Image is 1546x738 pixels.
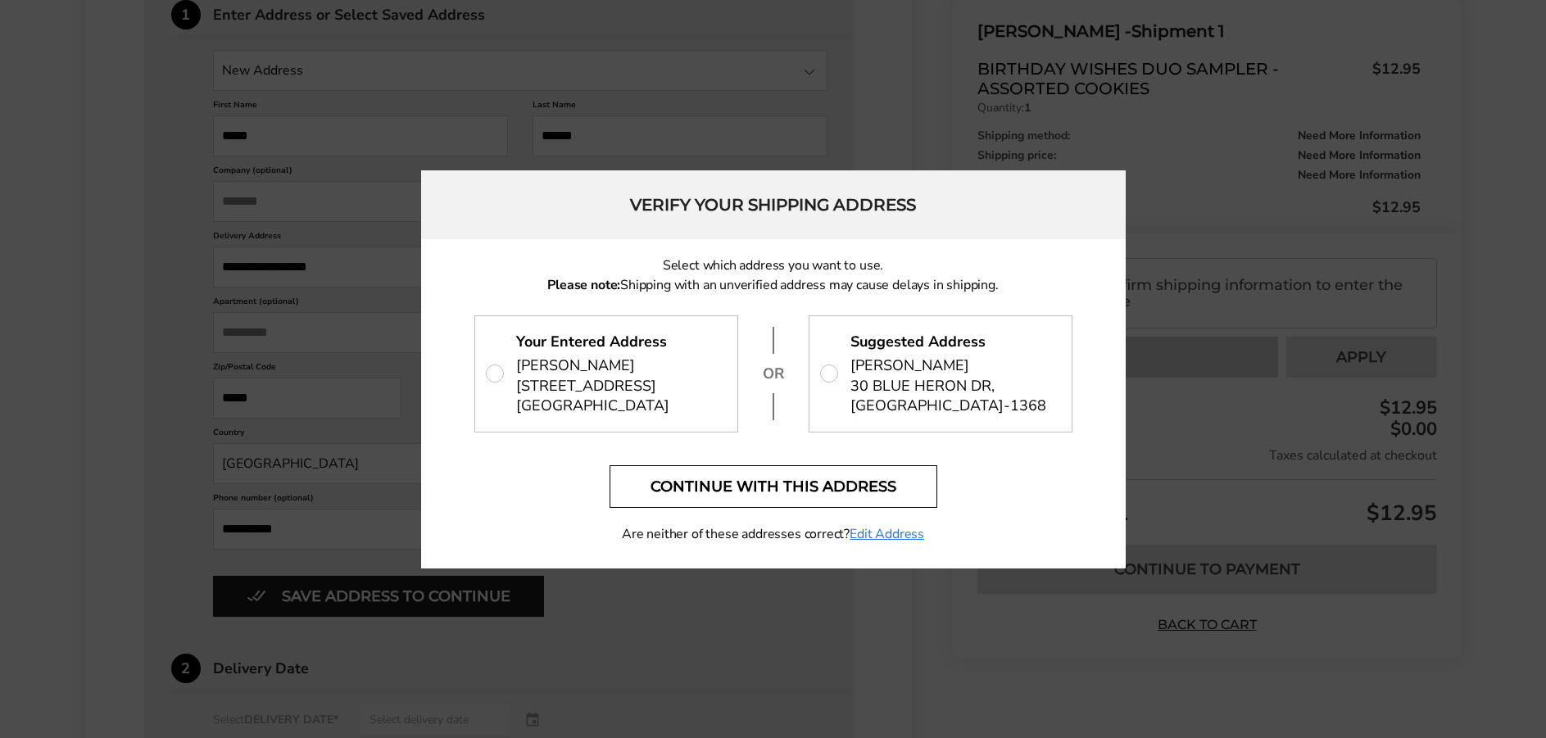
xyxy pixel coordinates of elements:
[516,376,669,416] span: [STREET_ADDRESS] [GEOGRAPHIC_DATA]
[474,256,1072,295] p: Select which address you want to use. Shipping with an unverified address may cause delays in shi...
[850,524,924,544] a: Edit Address
[761,364,786,383] p: OR
[516,332,667,351] strong: Your Entered Address
[516,355,635,375] span: [PERSON_NAME]
[421,170,1126,239] h2: Verify your shipping address
[850,332,986,351] strong: Suggested Address
[610,465,937,508] button: Continue with this address
[474,524,1072,544] p: Are neither of these addresses correct?
[850,376,1046,416] span: 30 BLUE HERON DR, [GEOGRAPHIC_DATA]-1368
[850,355,969,375] span: [PERSON_NAME]
[547,276,620,294] strong: Please note:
